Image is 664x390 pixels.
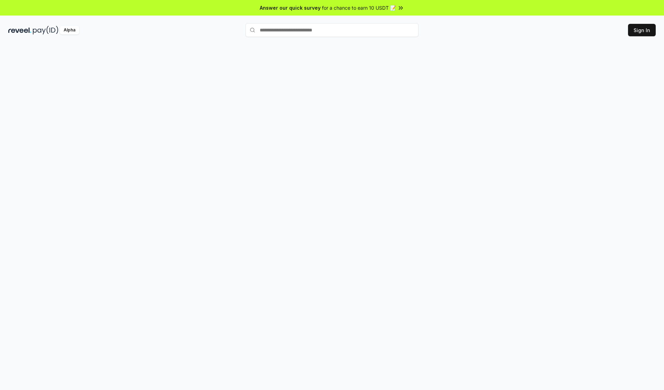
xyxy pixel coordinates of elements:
span: Answer our quick survey [260,4,321,11]
img: pay_id [33,26,58,35]
div: Alpha [60,26,79,35]
span: for a chance to earn 10 USDT 📝 [322,4,396,11]
button: Sign In [628,24,656,36]
img: reveel_dark [8,26,31,35]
